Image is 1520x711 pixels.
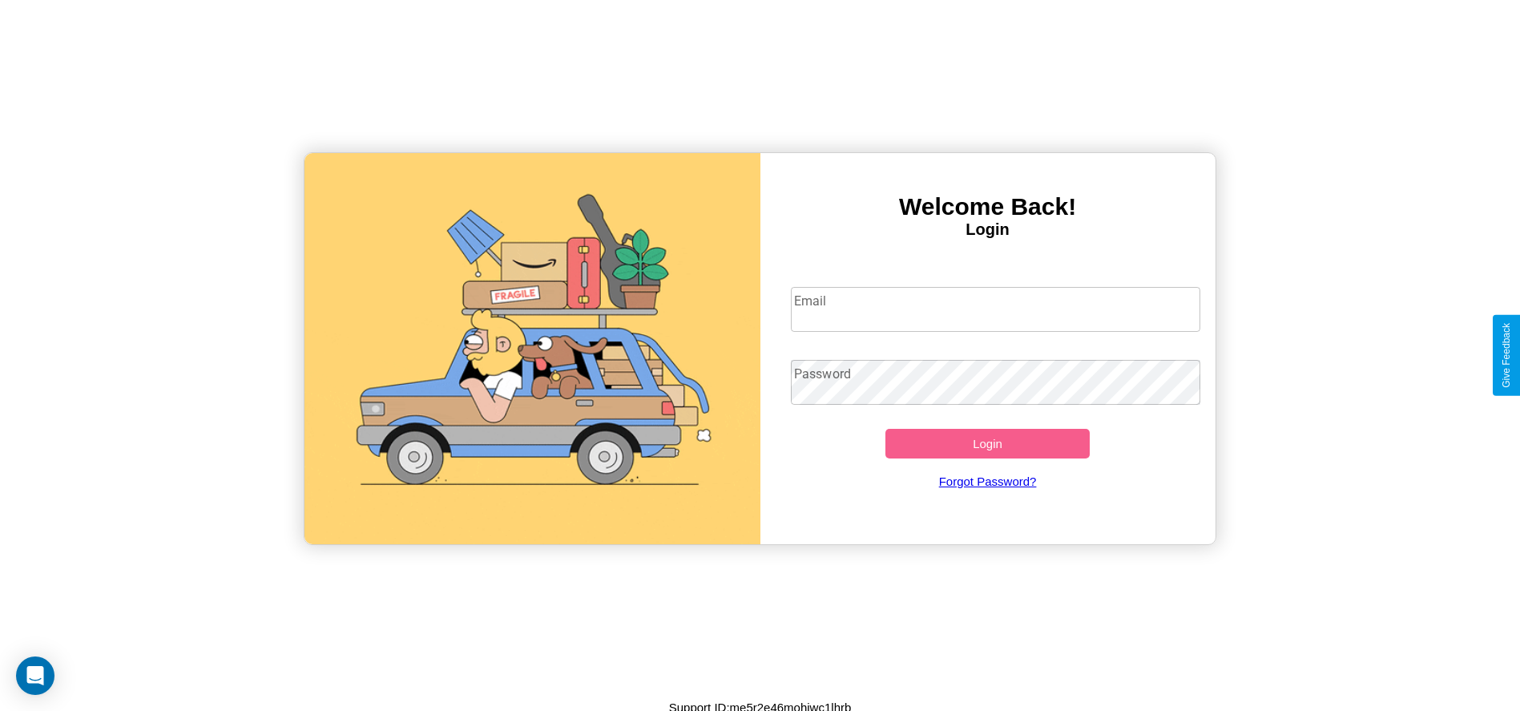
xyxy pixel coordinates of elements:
[760,193,1216,220] h3: Welcome Back!
[760,220,1216,239] h4: Login
[304,153,760,544] img: gif
[783,459,1192,504] a: Forgot Password?
[16,656,54,695] div: Open Intercom Messenger
[885,429,1091,459] button: Login
[1501,323,1512,388] div: Give Feedback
